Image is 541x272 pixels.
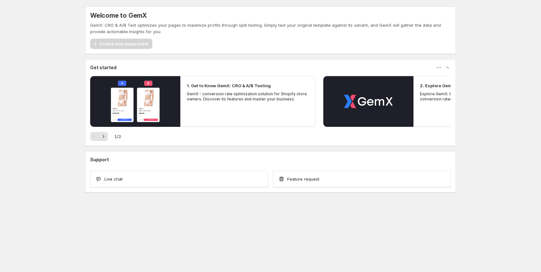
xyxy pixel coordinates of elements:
h3: Support [90,156,109,163]
button: Play video [90,76,180,127]
h2: 1. Get to Know GemX: CRO & A/B Testing [187,82,271,89]
span: 1 / 2 [114,133,121,140]
button: Next [99,132,108,141]
p: GemX - conversion rate optimization solution for Shopify store owners. Discover its features and ... [187,91,309,102]
p: GemX: CRO & A/B Test optimizes your pages to maximize profits through split testing. Simply test ... [90,22,451,35]
button: Play video [323,76,413,127]
h3: Get started [90,64,117,71]
h5: Welcome to GemX [90,12,147,19]
h2: 2. Explore GemX: CRO & A/B Testing Use Cases [420,82,520,89]
nav: Pagination [90,132,108,141]
span: Live chat [104,176,123,182]
span: Feature request [287,176,319,182]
